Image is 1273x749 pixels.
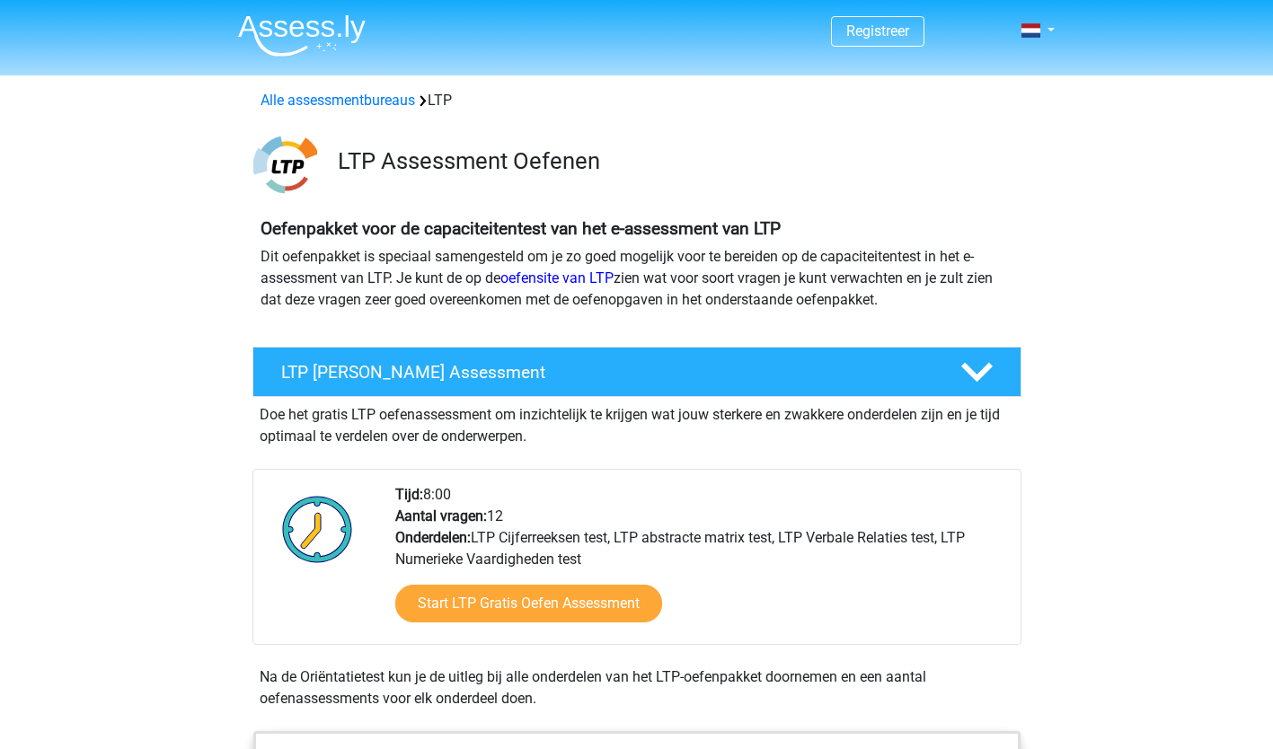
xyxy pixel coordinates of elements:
[252,397,1021,447] div: Doe het gratis LTP oefenassessment om inzichtelijk te krijgen wat jouw sterkere en zwakkere onder...
[281,362,932,383] h4: LTP [PERSON_NAME] Assessment
[238,14,366,57] img: Assessly
[261,218,781,239] b: Oefenpakket voor de capaciteitentest van het e-assessment van LTP
[261,92,415,109] a: Alle assessmentbureaus
[245,347,1029,397] a: LTP [PERSON_NAME] Assessment
[395,507,487,524] b: Aantal vragen:
[382,484,1020,644] div: 8:00 12 LTP Cijferreeksen test, LTP abstracte matrix test, LTP Verbale Relaties test, LTP Numerie...
[252,666,1021,709] div: Na de Oriëntatietest kun je de uitleg bij alle onderdelen van het LTP-oefenpakket doornemen en ee...
[261,246,1013,311] p: Dit oefenpakket is speciaal samengesteld om je zo goed mogelijk voor te bereiden op de capaciteit...
[272,484,363,574] img: Klok
[338,147,1007,175] h3: LTP Assessment Oefenen
[253,133,317,197] img: ltp.png
[395,486,423,503] b: Tijd:
[500,269,614,286] a: oefensite van LTP
[395,585,662,622] a: Start LTP Gratis Oefen Assessment
[253,90,1021,111] div: LTP
[846,22,909,40] a: Registreer
[395,529,471,546] b: Onderdelen:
